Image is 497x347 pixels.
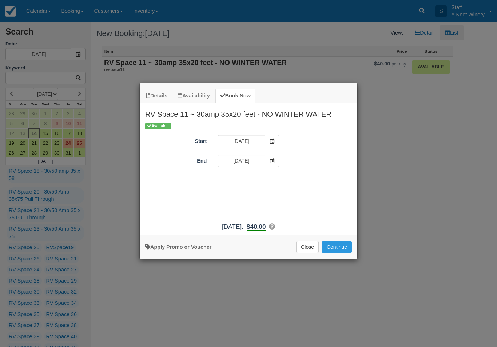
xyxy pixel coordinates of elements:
[247,223,266,231] b: $40.00
[322,241,352,253] button: Add to Booking
[215,89,255,103] a: Book Now
[140,222,357,231] div: :
[140,103,357,122] h2: RV Space 11 ~ 30amp 35x20 feet - NO WINTER WATER
[296,241,319,253] button: Close
[140,103,357,231] div: Item Modal
[145,244,211,250] a: Apply Voucher
[140,135,212,145] label: Start
[173,89,214,103] a: Availability
[142,89,172,103] a: Details
[145,123,171,129] span: Available
[140,155,212,165] label: End
[222,223,242,230] span: [DATE]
